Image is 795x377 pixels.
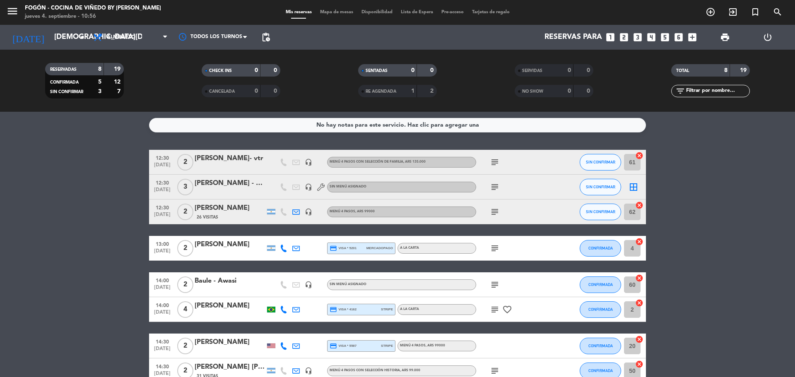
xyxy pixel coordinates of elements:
i: credit_card [330,306,337,313]
i: looks_6 [673,32,684,43]
button: CONFIRMADA [580,276,621,293]
span: pending_actions [261,32,271,42]
strong: 0 [255,67,258,73]
span: CONFIRMADA [588,368,613,373]
span: NO SHOW [522,89,543,94]
span: print [720,32,730,42]
span: Mapa de mesas [316,10,357,14]
strong: 0 [274,88,279,94]
i: cancel [635,335,643,343]
i: add_box [687,32,698,43]
span: [DATE] [152,187,173,197]
div: Baule - Awasi [195,276,265,286]
span: CHECK INS [209,69,232,73]
span: , ARS 99.000 [400,369,420,372]
i: looks_one [605,32,616,43]
div: Fogón - Cocina de viñedo by [PERSON_NAME] [25,4,161,12]
i: subject [490,207,500,217]
span: CONFIRMADA [588,343,613,348]
strong: 2 [430,88,435,94]
i: looks_two [619,32,629,43]
strong: 0 [587,67,592,73]
span: 2 [177,338,193,354]
span: [DATE] [152,310,173,319]
span: 2 [177,154,193,170]
i: headset_mic [305,183,312,191]
span: SIN CONFIRMAR [586,209,615,214]
span: Pre-acceso [437,10,468,14]
i: cancel [635,201,643,209]
i: [DATE] [6,28,50,46]
button: CONFIRMADA [580,240,621,257]
i: menu [6,5,19,17]
span: 2 [177,240,193,257]
strong: 3 [98,89,101,94]
span: Menú 4 pasos [330,210,375,213]
span: , ARS 99000 [355,210,375,213]
span: CONFIRMADA [50,80,79,84]
span: Menú 4 pasos con selección Historia [330,369,420,372]
span: SIN CONFIRMAR [586,185,615,189]
span: 3 [177,179,193,195]
strong: 8 [724,67,728,73]
i: subject [490,157,500,167]
i: subject [490,280,500,290]
span: SIN CONFIRMAR [50,90,83,94]
i: add_circle_outline [706,7,715,17]
span: Menú 4 Pasos con selección de familia [330,160,426,163]
span: CONFIRMADA [588,307,613,312]
strong: 0 [255,88,258,94]
span: [DATE] [152,162,173,172]
span: 12:30 [152,202,173,212]
strong: 19 [114,66,122,72]
span: mercadopago [366,245,393,251]
span: 26 Visitas [197,214,218,221]
button: CONFIRMADA [580,301,621,318]
span: visa * 5201 [330,245,357,252]
i: headset_mic [305,158,312,166]
span: RE AGENDADA [366,89,396,94]
span: visa * 5587 [330,342,357,350]
strong: 0 [274,67,279,73]
i: cancel [635,360,643,368]
span: [DATE] [152,212,173,221]
button: menu [6,5,19,20]
i: cancel [635,151,643,160]
span: CANCELADA [209,89,235,94]
span: Lista de Espera [397,10,437,14]
span: Almuerzo [107,34,135,40]
div: [PERSON_NAME] [PERSON_NAME] - Suntrip [195,362,265,372]
strong: 7 [117,89,122,94]
i: search [773,7,783,17]
span: CONFIRMADA [588,246,613,250]
i: subject [490,305,500,315]
button: CONFIRMADA [580,338,621,354]
span: Menú 4 pasos [400,344,445,347]
i: looks_4 [646,32,657,43]
div: jueves 4. septiembre - 10:56 [25,12,161,21]
i: cancel [635,299,643,307]
i: favorite_border [502,305,512,315]
i: headset_mic [305,281,312,288]
span: 12:30 [152,153,173,162]
strong: 0 [587,88,592,94]
span: CONFIRMADA [588,282,613,287]
span: [DATE] [152,346,173,355]
div: No hay notas para este servicio. Haz clic para agregar una [316,120,479,130]
i: subject [490,182,500,192]
i: subject [490,366,500,376]
button: SIN CONFIRMAR [580,204,621,220]
strong: 5 [98,79,101,85]
span: 2 [177,276,193,293]
span: A LA CARTA [400,307,419,311]
strong: 8 [98,66,101,72]
span: A LA CARTA [400,246,419,250]
strong: 19 [740,67,748,73]
button: SIN CONFIRMAR [580,154,621,170]
span: [DATE] [152,248,173,258]
i: exit_to_app [728,7,738,17]
strong: 12 [114,79,122,85]
i: headset_mic [305,367,312,375]
span: TOTAL [676,69,689,73]
span: Sin menú asignado [330,185,366,188]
